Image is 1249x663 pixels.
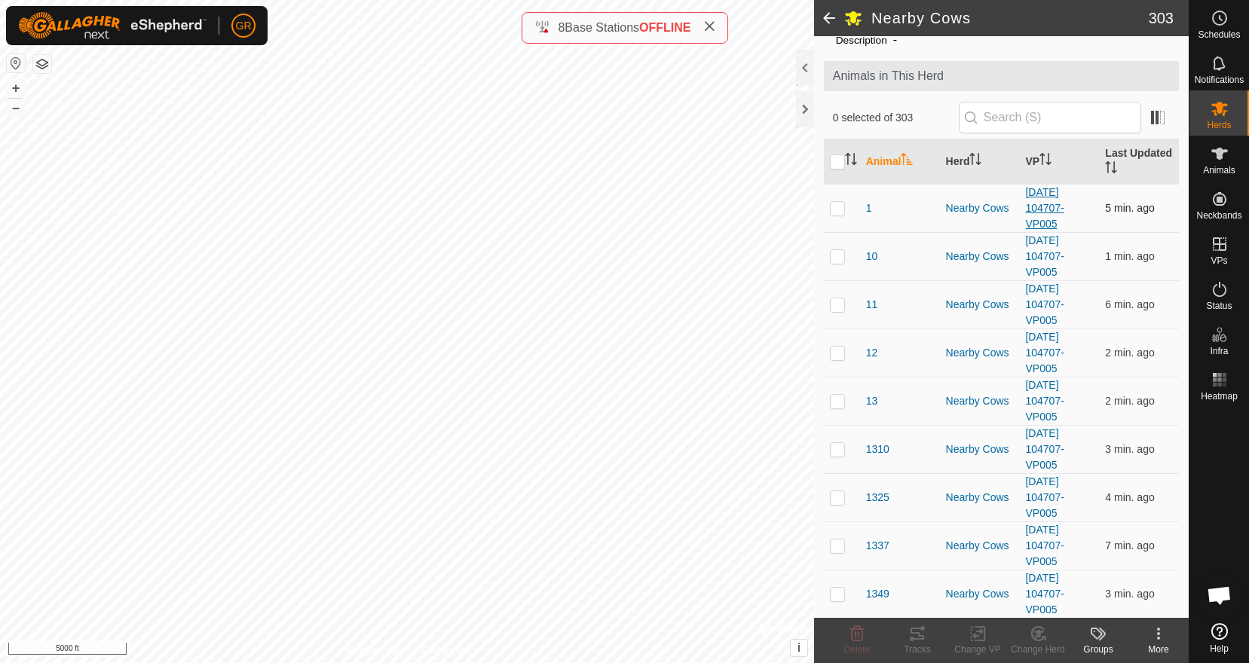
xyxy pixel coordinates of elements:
div: Nearby Cows [946,393,1014,409]
div: Change VP [947,643,1008,656]
p-sorticon: Activate to sort [845,155,857,167]
div: Tracks [887,643,947,656]
span: Sep 2, 2025 at 2:39 PM [1105,443,1154,455]
span: Help [1210,644,1229,653]
span: Delete [844,644,871,655]
a: Open chat [1197,573,1242,618]
span: Sep 2, 2025 at 2:36 PM [1105,202,1154,214]
span: 1325 [866,490,889,506]
span: Sep 2, 2025 at 2:36 PM [1105,298,1154,310]
span: VPs [1211,256,1227,265]
div: Nearby Cows [946,249,1014,264]
button: + [7,79,25,97]
span: Herds [1207,121,1231,130]
span: Sep 2, 2025 at 2:38 PM [1105,588,1154,600]
span: 13 [866,393,878,409]
span: Sep 2, 2025 at 2:40 PM [1105,250,1154,262]
span: 8 [558,21,565,34]
a: [DATE] 104707-VP005 [1025,331,1064,374]
a: Contact Us [422,643,467,657]
span: Sep 2, 2025 at 2:34 PM [1105,539,1154,551]
span: 1337 [866,538,889,554]
div: Nearby Cows [946,441,1014,457]
th: Herd [940,139,1020,185]
div: Groups [1068,643,1128,656]
span: 1310 [866,441,889,457]
div: Nearby Cows [946,490,1014,506]
input: Search (S) [959,102,1141,133]
img: Gallagher Logo [18,12,207,39]
a: [DATE] 104707-VP005 [1025,234,1064,278]
div: Nearby Cows [946,345,1014,361]
span: 1349 [866,586,889,602]
span: GR [236,18,252,34]
p-sorticon: Activate to sort [1105,163,1117,176]
div: Nearby Cows [946,538,1014,554]
p-sorticon: Activate to sort [901,155,913,167]
span: Sep 2, 2025 at 2:39 PM [1105,347,1154,359]
span: 11 [866,297,878,313]
a: [DATE] 104707-VP005 [1025,475,1064,519]
button: i [791,640,807,656]
span: Sep 2, 2025 at 2:39 PM [1105,395,1154,407]
span: Neckbands [1196,211,1241,220]
div: More [1128,643,1189,656]
span: 303 [1149,7,1174,29]
th: VP [1019,139,1099,185]
span: 12 [866,345,878,361]
h2: Nearby Cows [871,9,1149,27]
a: [DATE] 104707-VP005 [1025,186,1064,230]
a: [DATE] 104707-VP005 [1025,379,1064,423]
span: Base Stations [565,21,639,34]
a: [DATE] 104707-VP005 [1025,283,1064,326]
span: Animals in This Herd [833,67,1171,85]
div: Change Herd [1008,643,1068,656]
span: Status [1206,301,1232,310]
span: 0 selected of 303 [833,110,959,126]
div: Nearby Cows [946,200,1014,216]
button: Reset Map [7,54,25,72]
span: i [797,641,801,654]
span: Sep 2, 2025 at 2:37 PM [1105,491,1154,503]
a: Help [1189,617,1249,659]
a: [DATE] 104707-VP005 [1025,572,1064,616]
span: Heatmap [1201,392,1238,401]
div: Nearby Cows [946,586,1014,602]
span: - [887,27,903,52]
span: OFFLINE [639,21,690,34]
span: Notifications [1195,75,1244,84]
p-sorticon: Activate to sort [969,155,981,167]
span: 1 [866,200,872,216]
span: Infra [1210,347,1228,356]
button: – [7,99,25,117]
th: Animal [860,139,940,185]
a: Privacy Policy [347,643,404,657]
span: 10 [866,249,878,264]
p-sorticon: Activate to sort [1039,155,1052,167]
label: Description [836,35,887,46]
button: Map Layers [33,55,51,73]
div: Nearby Cows [946,297,1014,313]
a: [DATE] 104707-VP005 [1025,427,1064,471]
span: Animals [1203,166,1235,175]
th: Last Updated [1099,139,1179,185]
span: Schedules [1198,30,1240,39]
a: [DATE] 104707-VP005 [1025,524,1064,567]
